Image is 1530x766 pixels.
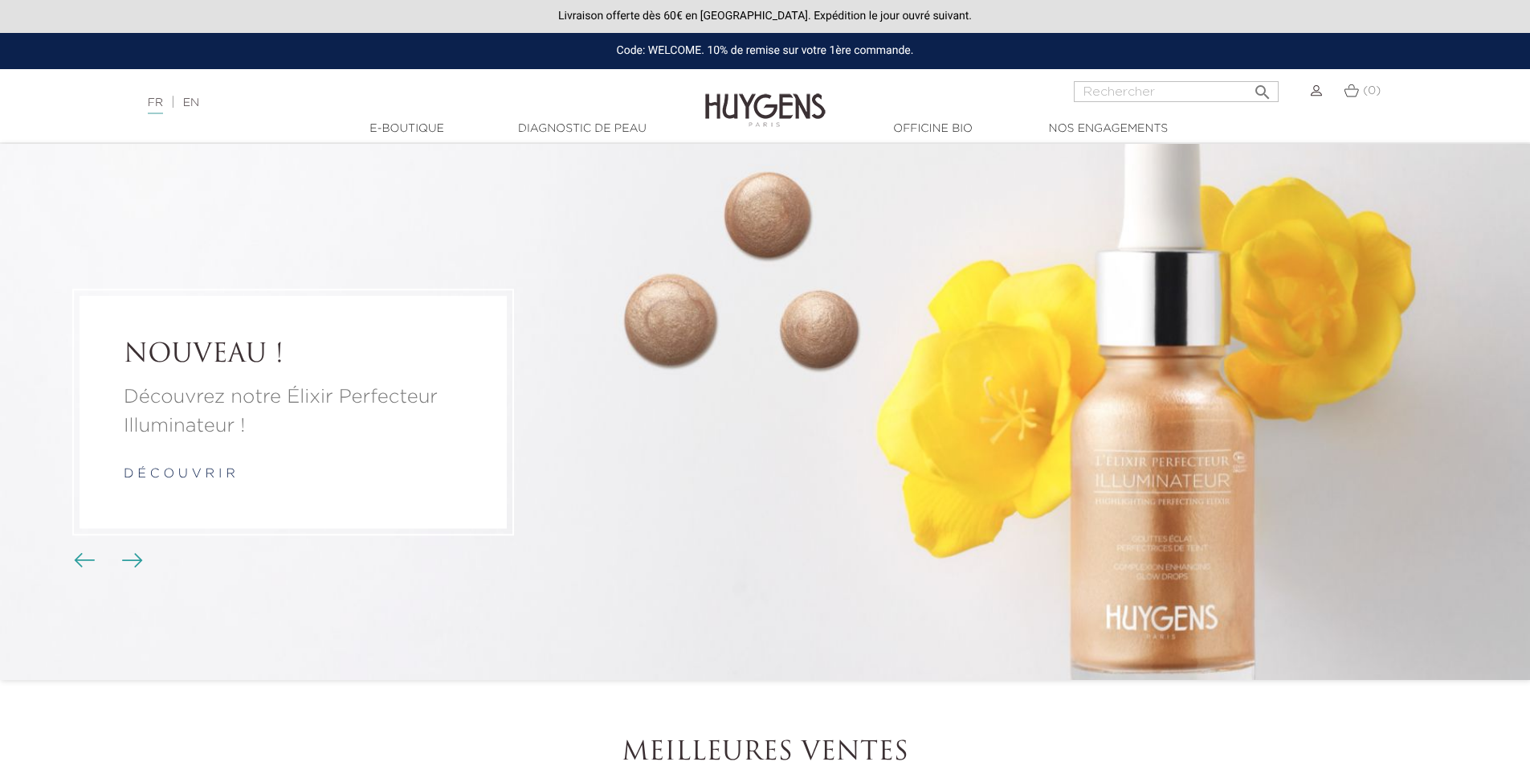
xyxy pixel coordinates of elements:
span: (0) [1363,85,1381,96]
button:  [1248,76,1277,98]
input: Rechercher [1074,81,1279,102]
a: Officine Bio [853,121,1014,137]
img: Huygens [705,68,826,129]
a: d é c o u v r i r [124,468,235,481]
a: FR [148,97,163,114]
a: EN [183,97,199,109]
div: | [140,93,626,113]
a: Diagnostic de peau [502,121,663,137]
a: Nos engagements [1028,121,1189,137]
a: Découvrez notre Élixir Perfecteur Illuminateur ! [124,383,463,440]
i:  [1253,78,1272,97]
a: E-Boutique [327,121,488,137]
a: NOUVEAU ! [124,340,463,371]
div: Boutons du carrousel [80,549,133,573]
